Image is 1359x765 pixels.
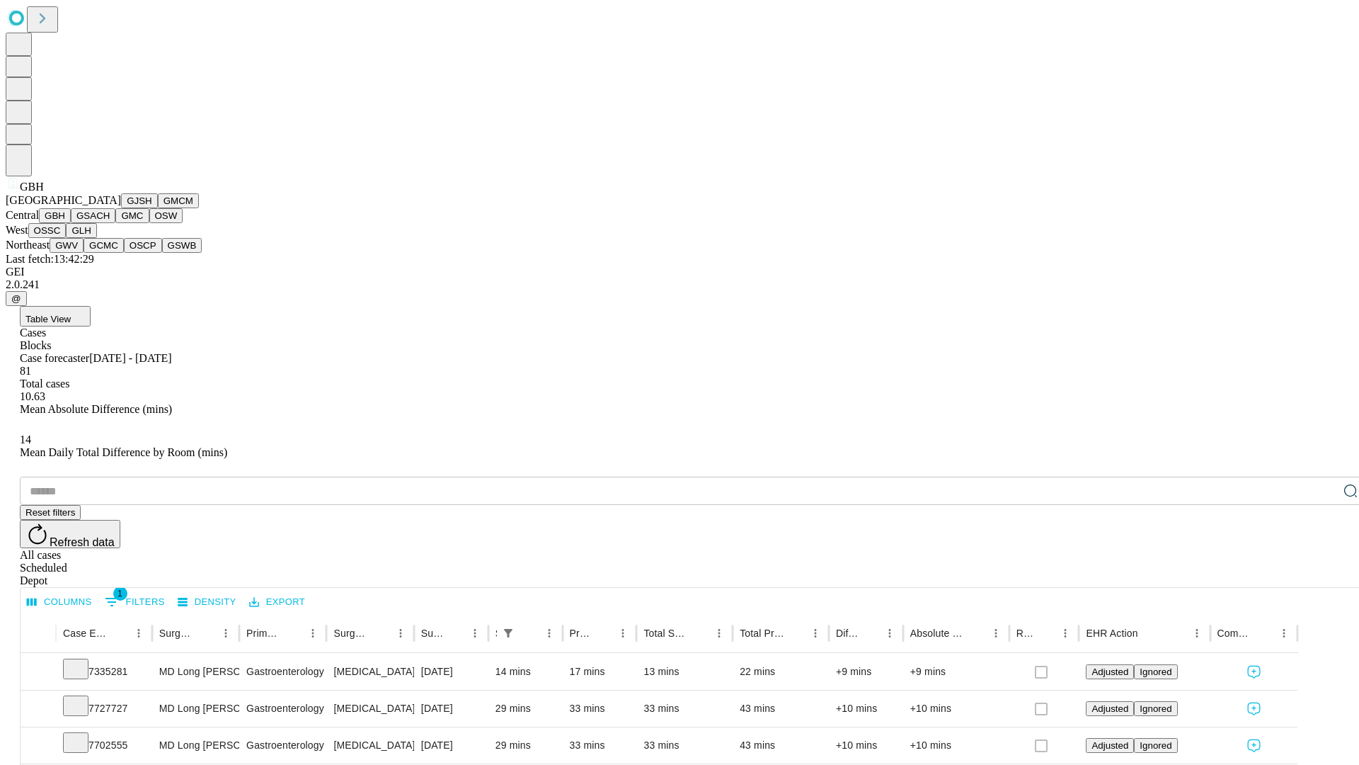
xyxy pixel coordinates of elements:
[159,654,232,690] div: MD Long [PERSON_NAME]
[391,623,411,643] button: Menu
[593,623,613,643] button: Sort
[421,727,481,764] div: [DATE]
[1140,740,1171,751] span: Ignored
[836,654,896,690] div: +9 mins
[89,352,171,364] span: [DATE] - [DATE]
[20,378,69,390] span: Total cases
[66,223,96,238] button: GLH
[20,390,45,402] span: 10.63
[333,691,406,727] div: [MEDICAL_DATA] FLEXIBLE PROXIMAL DIAGNOSTIC
[643,628,688,639] div: Total Scheduled Duration
[613,623,633,643] button: Menu
[1140,667,1171,677] span: Ignored
[63,628,108,639] div: Case Epic Id
[1274,623,1294,643] button: Menu
[129,623,149,643] button: Menu
[6,209,39,221] span: Central
[1016,628,1035,639] div: Resolved in EHR
[740,691,822,727] div: 43 mins
[498,623,518,643] button: Show filters
[465,623,485,643] button: Menu
[50,536,115,548] span: Refresh data
[115,208,149,223] button: GMC
[910,691,1002,727] div: +10 mins
[709,623,729,643] button: Menu
[149,208,183,223] button: OSW
[158,193,199,208] button: GMCM
[23,591,96,613] button: Select columns
[109,623,129,643] button: Sort
[836,691,896,727] div: +10 mins
[1134,701,1177,716] button: Ignored
[162,238,202,253] button: GSWB
[740,628,784,639] div: Total Predicted Duration
[371,623,391,643] button: Sort
[63,727,145,764] div: 7702555
[6,266,1353,278] div: GEI
[63,691,145,727] div: 7727727
[1140,623,1159,643] button: Sort
[101,591,168,613] button: Show filters
[495,628,497,639] div: Scheduled In Room Duration
[643,727,726,764] div: 33 mins
[421,628,444,639] div: Surgery Date
[570,628,592,639] div: Predicted In Room Duration
[6,239,50,251] span: Northeast
[20,446,227,458] span: Mean Daily Total Difference by Room (mins)
[498,623,518,643] div: 1 active filter
[196,623,216,643] button: Sort
[28,697,49,722] button: Expand
[1091,740,1128,751] span: Adjusted
[6,278,1353,291] div: 2.0.241
[28,660,49,685] button: Expand
[836,727,896,764] div: +10 mins
[333,654,406,690] div: [MEDICAL_DATA] FLEXIBLE DIAGNOSTIC
[246,591,309,613] button: Export
[6,194,121,206] span: [GEOGRAPHIC_DATA]
[20,352,89,364] span: Case forecaster
[1086,664,1134,679] button: Adjusted
[20,505,81,520] button: Reset filters
[880,623,900,643] button: Menu
[159,727,232,764] div: MD Long [PERSON_NAME]
[689,623,709,643] button: Sort
[910,628,965,639] div: Absolute Difference
[20,403,172,415] span: Mean Absolute Difference (mins)
[1134,664,1177,679] button: Ignored
[6,291,27,306] button: @
[1187,623,1207,643] button: Menu
[445,623,465,643] button: Sort
[20,365,31,377] span: 81
[11,293,21,304] span: @
[1091,703,1128,714] span: Adjusted
[20,433,31,446] span: 14
[1086,628,1137,639] div: EHR Action
[570,691,630,727] div: 33 mins
[1254,623,1274,643] button: Sort
[20,520,120,548] button: Refresh data
[910,654,1002,690] div: +9 mins
[495,691,556,727] div: 29 mins
[84,238,124,253] button: GCMC
[966,623,986,643] button: Sort
[786,623,805,643] button: Sort
[159,691,232,727] div: MD Long [PERSON_NAME]
[283,623,303,643] button: Sort
[1086,738,1134,753] button: Adjusted
[333,628,369,639] div: Surgery Name
[1217,628,1253,639] div: Comments
[63,654,145,690] div: 7335281
[159,628,195,639] div: Surgeon Name
[1036,623,1055,643] button: Sort
[1134,738,1177,753] button: Ignored
[246,727,319,764] div: Gastroenterology
[836,628,859,639] div: Difference
[1091,667,1128,677] span: Adjusted
[495,727,556,764] div: 29 mins
[986,623,1006,643] button: Menu
[121,193,158,208] button: GJSH
[28,223,67,238] button: OSSC
[421,691,481,727] div: [DATE]
[39,208,71,223] button: GBH
[113,586,127,601] span: 1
